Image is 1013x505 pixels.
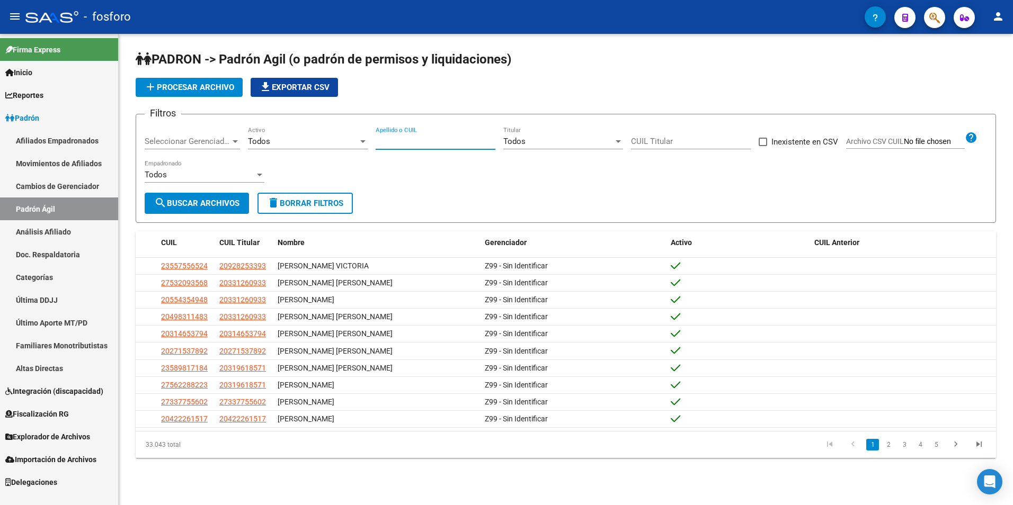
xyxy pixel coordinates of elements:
[8,10,21,23] mat-icon: menu
[219,398,266,406] span: 27337755602
[251,78,338,97] button: Exportar CSV
[219,312,266,321] span: 20331260933
[5,476,57,488] span: Delegaciones
[485,238,527,247] span: Gerenciador
[814,238,859,247] span: CUIL Anterior
[820,439,840,450] a: go to first page
[810,231,996,254] datatable-header-cell: CUIL Anterior
[219,364,266,372] span: 20319618571
[5,454,96,465] span: Importación de Archivos
[136,431,306,458] div: 33.043 total
[667,231,810,254] datatable-header-cell: Activo
[157,231,215,254] datatable-header-cell: CUIL
[248,137,270,146] span: Todos
[259,80,272,93] mat-icon: file_download
[145,170,167,179] span: Todos
[882,439,895,450] a: 2
[485,364,548,372] span: Z99 - Sin Identificar
[485,295,548,304] span: Z99 - Sin Identificar
[161,347,208,355] span: 20271537892
[278,295,334,304] span: [PERSON_NAME]
[5,385,103,397] span: Integración (discapacidad)
[914,439,927,450] a: 4
[912,436,928,454] li: page 4
[278,364,393,372] span: [PERSON_NAME] [PERSON_NAME]
[930,439,943,450] a: 5
[219,329,266,338] span: 20314653794
[219,295,266,304] span: 20331260933
[485,312,548,321] span: Z99 - Sin Identificar
[5,112,39,124] span: Padrón
[219,347,266,355] span: 20271537892
[503,137,526,146] span: Todos
[928,436,944,454] li: page 5
[969,439,989,450] a: go to last page
[259,83,330,92] span: Exportar CSV
[485,381,548,389] span: Z99 - Sin Identificar
[161,278,208,287] span: 27532093568
[145,106,181,121] h3: Filtros
[485,398,548,406] span: Z99 - Sin Identificar
[965,131,978,144] mat-icon: help
[215,231,273,254] datatable-header-cell: CUIL Titular
[144,83,234,92] span: Procesar archivo
[771,136,838,148] span: Inexistente en CSV
[219,381,266,389] span: 20319618571
[278,398,334,406] span: [PERSON_NAME]
[278,329,393,338] span: [PERSON_NAME] [PERSON_NAME]
[219,278,266,287] span: 20331260933
[5,408,69,420] span: Fiscalización RG
[136,52,511,67] span: PADRON -> Padrón Agil (o padrón de permisos y liquidaciones)
[154,199,239,208] span: Buscar Archivos
[219,261,266,270] span: 20928253393
[145,193,249,214] button: Buscar Archivos
[5,89,43,101] span: Reportes
[154,196,167,209] mat-icon: search
[5,67,32,78] span: Inicio
[136,78,243,97] button: Procesar archivo
[161,381,208,389] span: 27562288223
[671,238,692,247] span: Activo
[161,398,208,406] span: 27337755602
[161,261,208,270] span: 23557556524
[278,278,393,287] span: [PERSON_NAME] [PERSON_NAME]
[273,231,481,254] datatable-header-cell: Nombre
[5,431,90,443] span: Explorador de Archivos
[161,238,177,247] span: CUIL
[846,137,904,146] span: Archivo CSV CUIL
[481,231,667,254] datatable-header-cell: Gerenciador
[145,137,230,146] span: Seleccionar Gerenciador
[278,347,393,355] span: [PERSON_NAME] [PERSON_NAME]
[992,10,1005,23] mat-icon: person
[485,347,548,355] span: Z99 - Sin Identificar
[161,329,208,338] span: 20314653794
[866,439,879,450] a: 1
[485,278,548,287] span: Z99 - Sin Identificar
[267,196,280,209] mat-icon: delete
[219,238,260,247] span: CUIL Titular
[278,381,334,389] span: [PERSON_NAME]
[946,439,966,450] a: go to next page
[161,312,208,321] span: 20498311483
[843,439,863,450] a: go to previous page
[278,238,305,247] span: Nombre
[278,414,334,423] span: [PERSON_NAME]
[485,329,548,338] span: Z99 - Sin Identificar
[881,436,896,454] li: page 2
[161,295,208,304] span: 20554354948
[84,5,131,29] span: - fosforo
[904,137,965,147] input: Archivo CSV CUIL
[278,312,393,321] span: [PERSON_NAME] [PERSON_NAME]
[898,439,911,450] a: 3
[144,80,157,93] mat-icon: add
[5,44,60,56] span: Firma Express
[977,469,1002,494] div: Open Intercom Messenger
[896,436,912,454] li: page 3
[161,414,208,423] span: 20422261517
[485,414,548,423] span: Z99 - Sin Identificar
[161,364,208,372] span: 23589817184
[219,414,266,423] span: 20422261517
[865,436,881,454] li: page 1
[257,193,353,214] button: Borrar Filtros
[485,261,548,270] span: Z99 - Sin Identificar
